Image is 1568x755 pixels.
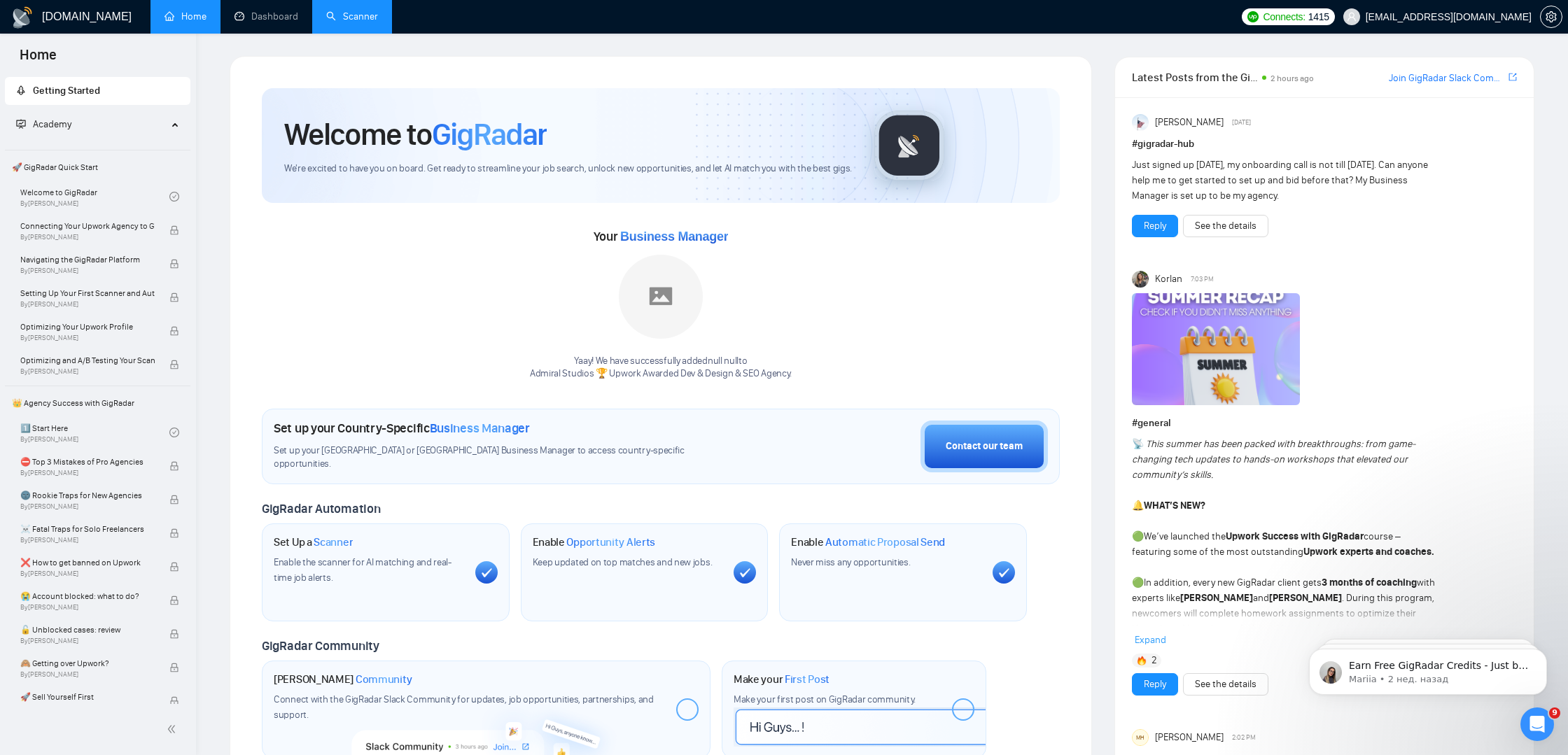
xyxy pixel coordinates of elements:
span: setting [1541,11,1562,22]
span: Your [594,229,729,244]
div: Contact our team [946,439,1023,454]
span: First Post [785,672,829,686]
span: We're excited to have you on board. Get ready to streamline your job search, unlock new opportuni... [284,162,852,176]
button: setting [1540,6,1562,28]
h1: Make your [734,672,829,686]
h1: Enable [533,535,656,549]
span: Automatic Proposal Send [825,535,945,549]
span: check-circle [169,192,179,202]
div: Yaay! We have successfully added null null to [530,355,792,381]
a: Reply [1144,218,1166,234]
span: Opportunity Alerts [566,535,655,549]
button: Reply [1132,673,1178,696]
span: Connecting Your Upwork Agency to GigRadar [20,219,155,233]
span: By [PERSON_NAME] [20,502,155,511]
a: homeHome [164,10,206,22]
span: Optimizing Your Upwork Profile [20,320,155,334]
span: Latest Posts from the GigRadar Community [1132,69,1258,86]
span: 2:02 PM [1232,731,1256,744]
h1: [PERSON_NAME] [274,672,412,686]
span: 7:03 PM [1191,273,1214,285]
span: [DATE] [1232,116,1251,129]
strong: [PERSON_NAME] [1269,592,1342,604]
span: By [PERSON_NAME] [20,603,155,612]
span: By [PERSON_NAME] [20,300,155,309]
span: 🔔 [1132,500,1144,511]
strong: 3 months of coaching [1322,577,1417,588]
span: Scanner [314,535,353,549]
span: ⛔ Top 3 Mistakes of Pro Agencies [20,455,155,469]
span: lock [169,461,179,471]
span: lock [169,595,179,605]
span: [PERSON_NAME] [1155,115,1224,130]
img: gigradar-logo.png [874,111,944,181]
span: export [1508,71,1517,83]
span: Connects: [1263,9,1305,24]
span: lock [169,562,179,572]
span: 🟢 [1132,530,1144,542]
h1: Set up your Country-Specific [274,421,530,436]
h1: Welcome to [284,115,547,153]
span: 😭 Account blocked: what to do? [20,589,155,603]
span: By [PERSON_NAME] [20,367,155,376]
span: fund-projection-screen [16,119,26,129]
span: lock [169,225,179,235]
span: By [PERSON_NAME] [20,570,155,578]
a: setting [1540,11,1562,22]
a: export [1508,71,1517,84]
span: Optimizing and A/B Testing Your Scanner for Better Results [20,353,155,367]
span: GigRadar Community [262,638,379,654]
span: 1415 [1308,9,1329,24]
button: Contact our team [920,421,1048,472]
span: lock [169,326,179,336]
span: Korlan [1155,271,1182,287]
iframe: Intercom live chat [1520,707,1554,741]
strong: Upwork experts and coaches. [1303,546,1434,558]
span: lock [169,360,179,369]
span: Academy [16,118,71,130]
iframe: Intercom notifications сообщение [1288,619,1568,717]
button: See the details [1183,215,1268,237]
span: 2 [1151,654,1157,668]
span: By [PERSON_NAME] [20,267,155,275]
span: check-circle [169,428,179,437]
span: By [PERSON_NAME] [20,536,155,544]
button: Reply [1132,215,1178,237]
span: lock [169,663,179,672]
span: Navigating the GigRadar Platform [20,253,155,267]
img: F09CV3P1UE7-Summer%20recap.png [1132,293,1300,405]
span: 2 hours ago [1270,73,1314,83]
h1: # general [1132,416,1517,431]
a: dashboardDashboard [234,10,298,22]
h1: Set Up a [274,535,353,549]
strong: [PERSON_NAME] [1180,592,1253,604]
span: GigRadar [432,115,547,153]
img: 🔥 [1137,656,1147,665]
span: ❌ How to get banned on Upwork [20,556,155,570]
li: Getting Started [5,77,190,105]
img: logo [11,6,34,29]
span: By [PERSON_NAME] [20,334,155,342]
span: lock [169,259,179,269]
span: By [PERSON_NAME] [20,469,155,477]
a: 1️⃣ Start HereBy[PERSON_NAME] [20,417,169,448]
span: Business Manager [620,230,728,244]
span: lock [169,495,179,504]
span: Home [8,45,68,74]
span: GigRadar Automation [262,501,380,516]
span: 🚀 GigRadar Quick Start [6,153,189,181]
span: Enable the scanner for AI matching and real-time job alerts. [274,556,451,584]
span: Make your first post on GigRadar community. [734,693,916,705]
em: This summer has been packed with breakthroughs: from game-changing tech updates to hands-on works... [1132,438,1415,481]
a: Join GigRadar Slack Community [1389,71,1506,86]
span: Set up your [GEOGRAPHIC_DATA] or [GEOGRAPHIC_DATA] Business Manager to access country-specific op... [274,444,738,471]
span: lock [169,629,179,639]
a: See the details [1195,218,1256,234]
span: Getting Started [33,85,100,97]
span: user [1347,12,1357,22]
button: See the details [1183,673,1268,696]
span: Expand [1135,634,1166,646]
